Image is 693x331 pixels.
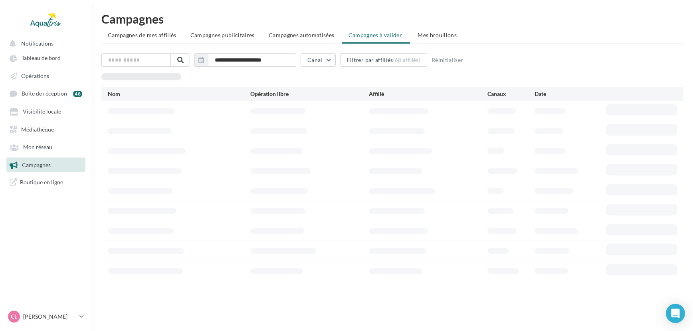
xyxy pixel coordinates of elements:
[535,90,606,98] div: Date
[73,91,82,97] div: 48
[22,162,51,168] span: Campagnes
[250,90,369,98] div: Opération libre
[5,158,87,172] a: Campagnes
[428,55,467,65] button: Réinitialiser
[393,57,420,63] div: (68 affiliés)
[23,144,52,151] span: Mon réseau
[5,86,87,101] a: Boîte de réception 48
[369,90,487,98] div: Affilié
[666,304,685,323] div: Open Intercom Messenger
[6,309,85,324] a: CL [PERSON_NAME]
[5,175,87,189] a: Boutique en ligne
[101,13,683,25] h1: Campagnes
[21,40,53,47] span: Notifications
[23,313,76,321] p: [PERSON_NAME]
[5,140,87,154] a: Mon réseau
[22,90,67,97] span: Boîte de réception
[190,32,255,38] span: Campagnes publicitaires
[418,32,457,38] span: Mes brouillons
[108,90,250,98] div: Nom
[5,104,87,118] a: Visibilité locale
[20,178,63,186] span: Boutique en ligne
[487,90,535,98] div: Canaux
[21,126,54,133] span: Médiathèque
[269,32,335,38] span: Campagnes automatisées
[108,32,176,38] span: Campagnes de mes affiliés
[5,68,87,83] a: Opérations
[22,55,61,62] span: Tableau de bord
[11,313,17,321] span: CL
[23,108,61,115] span: Visibilité locale
[21,72,49,79] span: Opérations
[340,53,427,67] button: Filtrer par affiliés(68 affiliés)
[301,53,336,67] button: Canal
[5,122,87,136] a: Médiathèque
[5,50,87,65] a: Tableau de bord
